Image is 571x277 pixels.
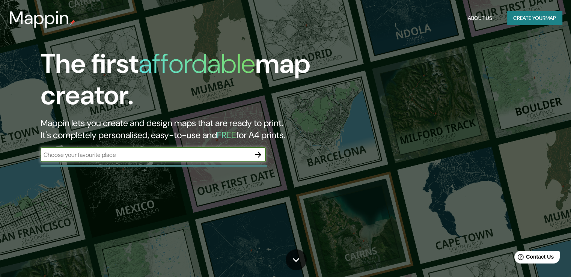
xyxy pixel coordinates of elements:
[41,117,326,141] h2: Mappin lets you create and design maps that are ready to print. It's completely personalised, eas...
[465,11,495,25] button: About Us
[69,20,75,26] img: mappin-pin
[139,46,255,81] h1: affordable
[41,48,326,117] h1: The first map creator.
[9,8,69,29] h3: Mappin
[41,151,251,159] input: Choose your favourite place
[507,11,562,25] button: Create yourmap
[504,248,563,269] iframe: Help widget launcher
[217,129,236,141] h5: FREE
